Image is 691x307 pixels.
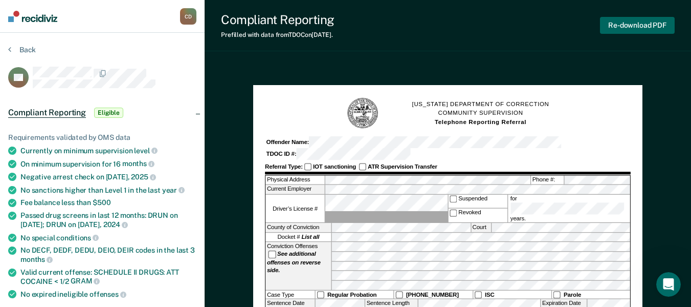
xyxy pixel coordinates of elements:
[20,186,196,195] div: No sanctions higher than Level 1 in the last
[313,163,356,170] strong: IOT sanctioning
[656,272,681,297] iframe: Intercom live chat
[122,159,154,168] span: months
[265,195,324,222] label: Driver’s License #
[553,291,561,299] input: Parole
[8,11,57,22] img: Recidiviz
[20,268,196,285] div: Valid current offense: SCHEDULE II DRUGS: ATT COCAINE < 1/2
[8,45,36,54] button: Back
[485,291,495,298] strong: ISC
[304,163,312,171] input: IOT sanctioning
[20,172,196,181] div: Negative arrest check on [DATE],
[93,198,110,207] span: $500
[406,291,459,298] strong: [PHONE_NUMBER]
[20,290,196,299] div: No expired ineligible
[8,108,86,118] span: Compliant Reporting
[265,175,324,185] label: Physical Address
[221,31,335,38] div: Prefilled with data from TDOC on [DATE] .
[347,97,380,130] img: TN Seal
[266,151,297,157] strong: TDOC ID #:
[56,234,98,242] span: conditions
[265,242,331,290] div: Conviction Offenses
[474,291,482,299] input: ISC
[266,139,309,146] strong: Offender Name:
[20,146,196,155] div: Currently on minimum supervision
[531,175,564,185] label: Phone #:
[368,163,437,170] strong: ATR Supervision Transfer
[450,210,457,217] input: Revoked
[359,163,366,171] input: ATR Supervision Transfer
[327,291,376,298] strong: Regular Probation
[20,159,196,169] div: On minimum supervision for 16
[180,8,196,25] div: C D
[131,173,155,181] span: 2025
[435,118,526,125] strong: Telephone Reporting Referral
[134,147,157,155] span: level
[162,186,185,194] span: year
[448,209,507,222] label: Revoked
[20,255,53,263] span: months
[448,195,507,208] label: Suspended
[509,195,629,222] label: for years.
[20,246,196,263] div: No DECF, DEDF, DEDU, DEIO, DEIR codes in the last 3
[265,163,303,170] strong: Referral Type:
[103,220,128,229] span: 2024
[8,133,196,142] div: Requirements validated by OMS data
[564,291,581,298] strong: Parole
[395,291,403,299] input: [PHONE_NUMBER]
[265,185,324,194] label: Current Employer
[412,100,549,127] h1: [US_STATE] DEPARTMENT OF CORRECTION COMMUNITY SUPERVISION
[600,17,675,34] button: Re-download PDF
[471,223,491,232] label: Court
[94,108,123,118] span: Eligible
[278,233,320,241] span: Docket #
[301,234,319,240] strong: List all
[180,8,196,25] button: CD
[265,223,331,232] label: County of Conviction
[20,211,196,229] div: Passed drug screens in last 12 months: DRUN on [DATE]; DRUN on [DATE],
[267,251,321,273] strong: See additional offenses on reverse side.
[510,202,624,214] input: for years.
[90,290,126,298] span: offenses
[221,12,335,27] div: Compliant Reporting
[269,251,276,258] input: See additional offenses on reverse side.
[317,291,324,299] input: Regular Probation
[20,233,196,242] div: No special
[71,277,100,285] span: GRAM
[265,291,315,299] div: Case Type
[450,195,457,203] input: Suspended
[20,198,196,207] div: Fee balance less than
